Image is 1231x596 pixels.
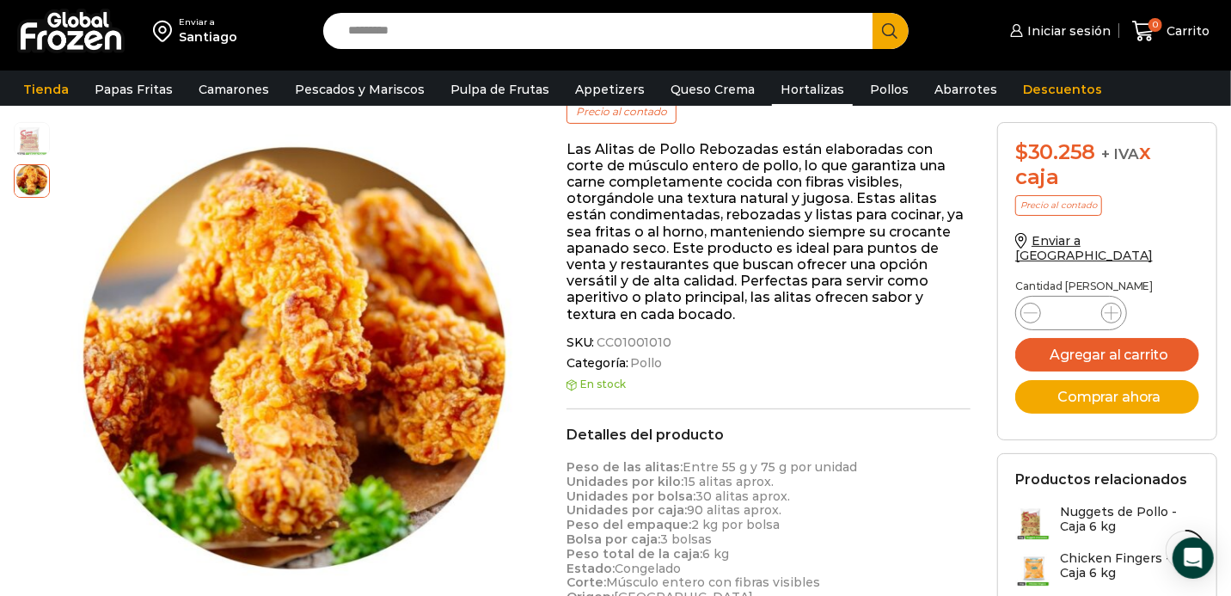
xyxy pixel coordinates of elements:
h2: Detalles del producto [567,427,971,443]
p: En stock [567,378,971,390]
strong: Peso de las alitas: [567,459,683,475]
img: alitas-de-pollo [58,122,530,594]
span: alitas-de-pollo [15,163,49,197]
a: Hortalizas [772,73,853,106]
a: Appetizers [567,73,653,106]
span: Categoría: [567,356,971,371]
div: Open Intercom Messenger [1173,538,1214,579]
bdi: 30.258 [1015,139,1095,164]
span: 0 [1148,18,1162,32]
span: alitas-pollo [15,123,49,157]
strong: Unidades por kilo: [567,474,683,489]
a: Chicken Fingers - Caja 6 kg [1015,551,1198,588]
div: x caja [1015,140,1198,190]
span: $ [1015,139,1028,164]
a: 0 Carrito [1128,11,1214,52]
strong: Unidades por caja: [567,502,687,518]
span: Iniciar sesión [1023,22,1111,40]
img: address-field-icon.svg [153,16,179,46]
strong: Peso total de la caja: [567,546,702,562]
h3: Nuggets de Pollo - Caja 6 kg [1060,505,1198,534]
a: Nuggets de Pollo - Caja 6 kg [1015,505,1198,542]
span: CC01001010 [594,335,671,350]
strong: Peso del empaque: [567,517,691,532]
strong: Unidades por bolsa: [567,488,695,504]
div: Enviar a [179,16,237,28]
button: Comprar ahora [1015,380,1198,414]
button: Search button [873,13,909,49]
p: Cantidad [PERSON_NAME] [1015,280,1198,292]
span: SKU: [567,335,971,350]
a: Pollos [861,73,917,106]
p: Las Alitas de Pollo Rebozadas están elaboradas con corte de músculo entero de pollo, lo que garan... [567,141,971,323]
a: Pollo [628,356,662,371]
button: Agregar al carrito [1015,338,1198,372]
a: Abarrotes [926,73,1006,106]
h2: Productos relacionados [1015,471,1187,488]
h3: Chicken Fingers - Caja 6 kg [1060,551,1198,581]
a: Tienda [15,73,77,106]
div: 2 / 2 [58,122,530,594]
strong: Estado: [567,561,615,576]
span: Carrito [1162,22,1210,40]
p: Precio al contado [1015,195,1102,216]
strong: Corte: [567,574,606,590]
strong: Bolsa por caja: [567,531,660,547]
a: Pescados y Mariscos [286,73,433,106]
a: Descuentos [1014,73,1111,106]
p: Precio al contado [567,101,677,123]
a: Enviar a [GEOGRAPHIC_DATA] [1015,233,1153,263]
input: Product quantity [1055,301,1087,325]
a: Papas Fritas [86,73,181,106]
a: Camarones [190,73,278,106]
div: Santiago [179,28,237,46]
a: Pulpa de Frutas [442,73,558,106]
span: + IVA [1101,145,1139,163]
a: Queso Crema [662,73,763,106]
a: Iniciar sesión [1006,14,1111,48]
